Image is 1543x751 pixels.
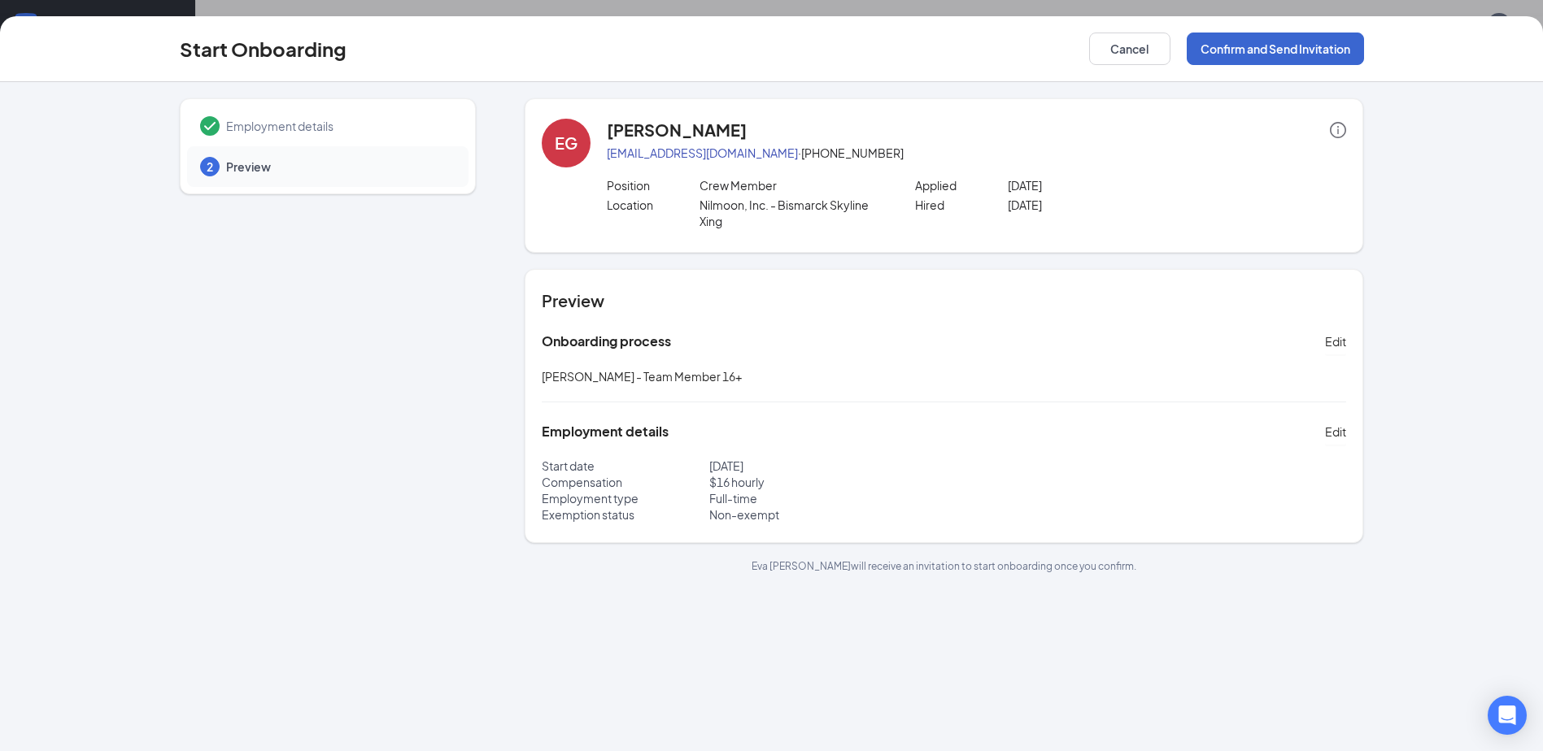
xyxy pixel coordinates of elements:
[607,145,798,160] a: [EMAIL_ADDRESS][DOMAIN_NAME]
[542,332,671,350] h5: Onboarding process
[226,118,452,134] span: Employment details
[542,289,1346,312] h4: Preview
[525,559,1363,573] p: Eva [PERSON_NAME] will receive an invitation to start onboarding once you confirm.
[542,506,709,523] p: Exemption status
[915,177,1008,193] p: Applied
[1330,122,1346,138] span: info-circle
[1008,197,1192,213] p: [DATE]
[1488,696,1527,735] div: Open Intercom Messenger
[542,490,709,506] p: Employment type
[1325,419,1346,445] button: Edit
[542,474,709,490] p: Compensation
[700,177,884,193] p: Crew Member
[915,197,1008,213] p: Hired
[607,177,700,193] p: Position
[542,369,742,384] span: [PERSON_NAME] - Team Member 16+
[709,490,944,506] p: Full-time
[607,119,747,141] h4: [PERSON_NAME]
[180,35,347,63] h3: Start Onboarding
[700,197,884,229] p: Nilmoon, Inc. - Bismarck Skyline Xing
[200,116,220,136] svg: Checkmark
[226,158,452,175] span: Preview
[207,158,213,175] span: 2
[542,423,669,441] h5: Employment details
[1187,33,1364,65] button: Confirm and Send Invitation
[709,458,944,474] p: [DATE]
[709,506,944,523] p: Non-exempt
[1325,423,1346,440] span: Edit
[542,458,709,474] p: Start date
[607,197,700,213] p: Location
[555,132,578,154] div: EG
[1089,33,1170,65] button: Cancel
[709,474,944,490] p: $ 16 hourly
[1325,333,1346,349] span: Edit
[1008,177,1192,193] p: [DATE]
[1325,328,1346,354] button: Edit
[607,145,1346,161] p: · [PHONE_NUMBER]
